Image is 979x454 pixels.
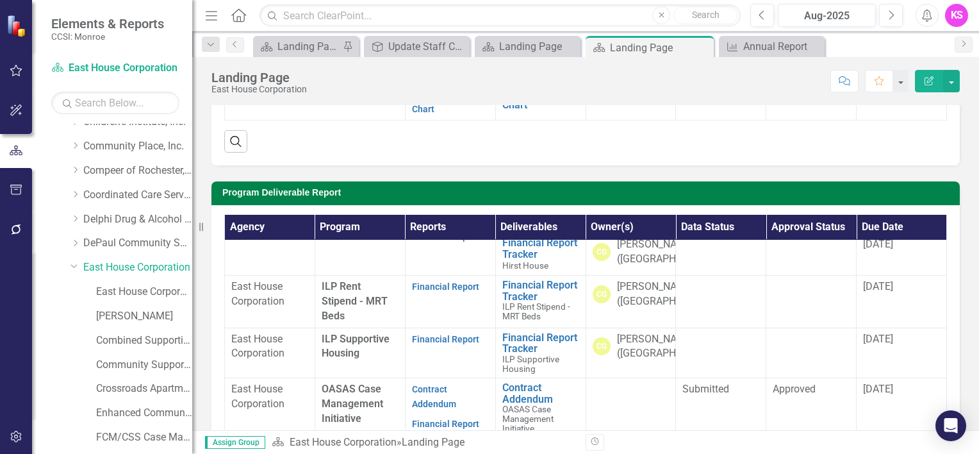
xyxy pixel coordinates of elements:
a: [PERSON_NAME] [96,309,192,324]
button: KS [945,4,968,27]
td: Double-Click to Edit [586,378,676,439]
td: Double-Click to Edit [857,378,947,439]
td: Double-Click to Edit [586,328,676,378]
td: Double-Click to Edit Right Click for Context Menu [495,233,586,276]
td: Double-Click to Edit Right Click for Context Menu [495,328,586,378]
div: CG [593,285,611,303]
td: Double-Click to Edit [676,328,766,378]
span: OASAS Case Management Initiative [322,383,383,425]
span: ILP Supportive Housing [502,354,559,374]
span: Search [692,10,720,20]
a: Contract Addendum [412,384,456,409]
h3: Program Deliverable Report [222,188,953,198]
a: Financial Report [412,419,479,429]
a: FCM/CSS Case Management [96,430,192,445]
div: [PERSON_NAME] ([GEOGRAPHIC_DATA]) [617,332,721,362]
a: East House Corporation (MCOMH Internal) [96,285,192,299]
small: CCSI: Monroe [51,31,164,42]
a: East House Corporation [83,260,192,275]
td: Double-Click to Edit [676,233,766,276]
td: Double-Click to Edit [225,328,315,378]
a: Financial Report [412,334,479,344]
td: Double-Click to Edit Right Click for Context Menu [495,275,586,328]
input: Search Below... [51,92,179,114]
div: East House Corporation [211,85,307,94]
a: DePaul Community Services, lnc. [83,236,192,251]
a: Enhanced Community Support Team [96,406,192,421]
a: Compeer of Rochester, Inc. [83,164,192,178]
p: East House Corporation [231,280,308,309]
a: Contract Addendum [502,382,579,405]
span: ILP Rent Stipend - MRT Beds [502,301,570,321]
td: Double-Click to Edit [766,378,857,439]
td: Double-Click to Edit [405,328,495,378]
td: Double-Click to Edit [766,233,857,276]
a: Financial Report Tracker [502,237,579,260]
span: Assign Group [205,436,265,449]
div: [PERSON_NAME] ([GEOGRAPHIC_DATA]) [617,237,721,267]
span: OASAS Case Management Initiative [502,404,554,433]
td: Double-Click to Edit [676,378,766,439]
img: ClearPoint Strategy [6,14,29,37]
span: Hirst House [502,260,548,271]
div: CG [593,243,611,261]
a: Community Place, Inc. [83,139,192,154]
span: [DATE] [863,333,893,345]
td: Double-Click to Edit [405,275,495,328]
span: [DATE] [863,383,893,395]
p: East House Corporation [231,332,308,362]
span: Elements & Reports [51,16,164,31]
span: Submitted [682,383,729,395]
td: Double-Click to Edit [676,275,766,328]
a: Combined Supportive Housing [96,333,192,348]
div: Landing Page [610,40,711,56]
td: Double-Click to Edit [586,233,676,276]
a: East House Corporation [51,61,179,76]
a: Delphi Drug & Alcohol Council [83,212,192,227]
td: Double-Click to Edit [766,275,857,328]
div: Update Staff Contacts and Website Link on Agency Landing Page [388,38,466,55]
td: Double-Click to Edit [857,275,947,328]
div: CG [593,337,611,355]
input: Search ClearPoint... [259,4,741,27]
p: East House Corporation [231,382,308,412]
div: Landing Page [499,38,577,55]
td: Double-Click to Edit [766,328,857,378]
span: [DATE] [863,238,893,250]
div: Landing Page [277,38,340,55]
button: Aug-2025 [778,4,876,27]
a: Coordinated Care Services Inc. [83,188,192,203]
a: Financial Report Tracker [502,332,579,355]
span: ILP Supportive Housing [322,333,390,360]
td: Double-Click to Edit [857,233,947,276]
div: Landing Page [402,436,465,448]
a: Community Support Team [96,358,192,373]
div: Aug-2025 [782,8,871,24]
a: Financial Report [412,282,479,292]
td: Double-Click to Edit [857,328,947,378]
a: East House Corporation [290,436,397,448]
div: Open Intercom Messenger [935,410,966,441]
button: Search [673,6,737,24]
a: Landing Page [478,38,577,55]
div: [PERSON_NAME] ([GEOGRAPHIC_DATA]) [617,280,721,309]
span: Approved [773,383,816,395]
a: Update Staff Contacts and Website Link on Agency Landing Page [367,38,466,55]
a: Organizational Chart [412,89,473,114]
div: Annual Report [743,38,821,55]
span: [DATE] [863,280,893,292]
a: Organizational Chart [502,88,579,111]
td: Double-Click to Edit [586,275,676,328]
span: ILP Rent Stipend - MRT Beds [322,280,388,322]
a: Crossroads Apartment Program [96,382,192,396]
td: Double-Click to Edit Right Click for Context Menu [495,378,586,439]
a: Annual Report [722,38,821,55]
a: Financial Report Tracker [502,280,579,302]
div: » [272,435,576,450]
a: Landing Page [256,38,340,55]
td: Double-Click to Edit [225,275,315,328]
div: Landing Page [211,71,307,85]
